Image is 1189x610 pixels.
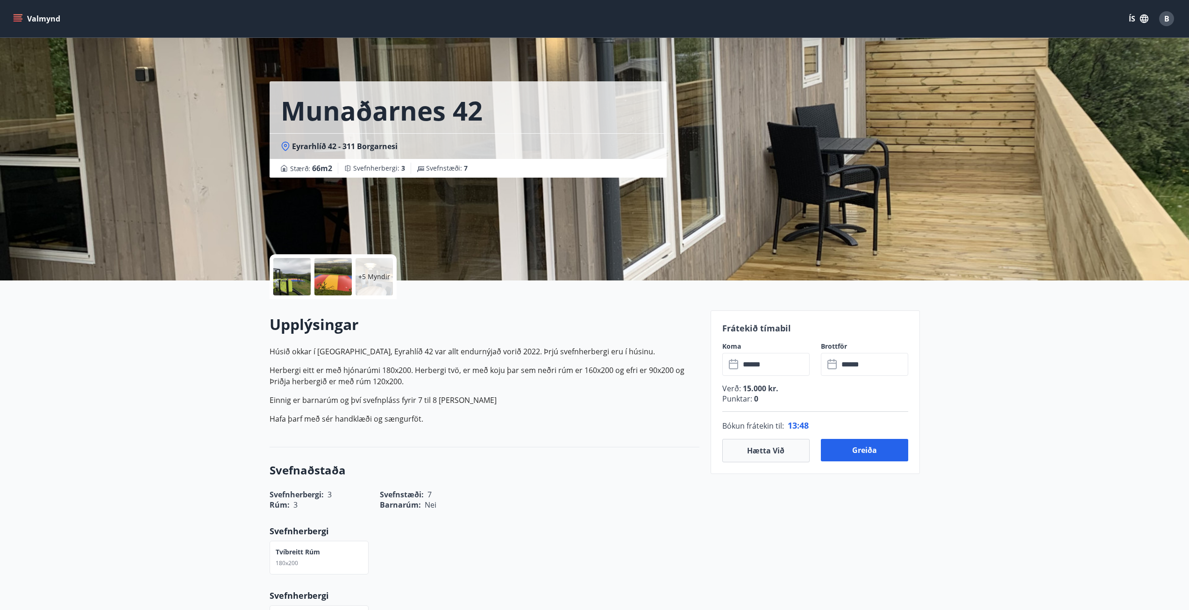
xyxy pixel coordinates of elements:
[380,500,421,510] span: Barnarúm :
[270,589,699,602] p: Svefnherbergi
[788,420,799,431] span: 13 :
[464,164,468,172] span: 7
[270,413,699,424] p: Hafa þarf með sér handklæði og sængurföt.
[292,141,398,151] span: Eyrarhlíð 42 - 311 Borgarnesi
[270,462,699,478] h3: Svefnaðstaða
[11,10,64,27] button: menu
[1164,14,1169,24] span: B
[290,163,332,174] span: Stærð :
[722,383,908,394] p: Verð :
[270,395,699,406] p: Einnig er barnarúm og því svefnpláss fyrir 7 til 8 [PERSON_NAME]
[276,559,298,567] span: 180x200
[722,342,810,351] label: Koma
[1155,7,1178,30] button: B
[425,500,436,510] span: Nei
[270,314,699,335] h2: Upplýsingar
[353,164,405,173] span: Svefnherbergi :
[821,342,908,351] label: Brottför
[426,164,468,173] span: Svefnstæði :
[312,163,332,173] span: 66 m2
[1124,10,1153,27] button: ÍS
[752,394,758,404] span: 0
[270,525,699,537] p: Svefnherbergi
[821,439,908,461] button: Greiða
[722,322,908,334] p: Frátekið tímabil
[281,93,483,128] h1: Munaðarnes 42
[270,500,290,510] span: Rúm :
[722,394,908,404] p: Punktar :
[722,420,784,431] span: Bókun frátekin til :
[358,272,390,281] p: +5 Myndir
[722,439,810,462] button: Hætta við
[799,420,809,431] span: 48
[270,346,699,357] p: Húsið okkar í [GEOGRAPHIC_DATA], Eyrahlíð 42 var allt endurnýjað vorið 2022. Þrjú svefnherbergi e...
[276,547,320,557] p: Tvíbreitt rúm
[741,383,778,394] span: 15.000 kr.
[293,500,298,510] span: 3
[270,365,699,387] p: Herbergi eitt er með hjónarúmi 180x200. Herbergi tvö, er með koju þar sem neðri rúm er 160x200 og...
[401,164,405,172] span: 3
